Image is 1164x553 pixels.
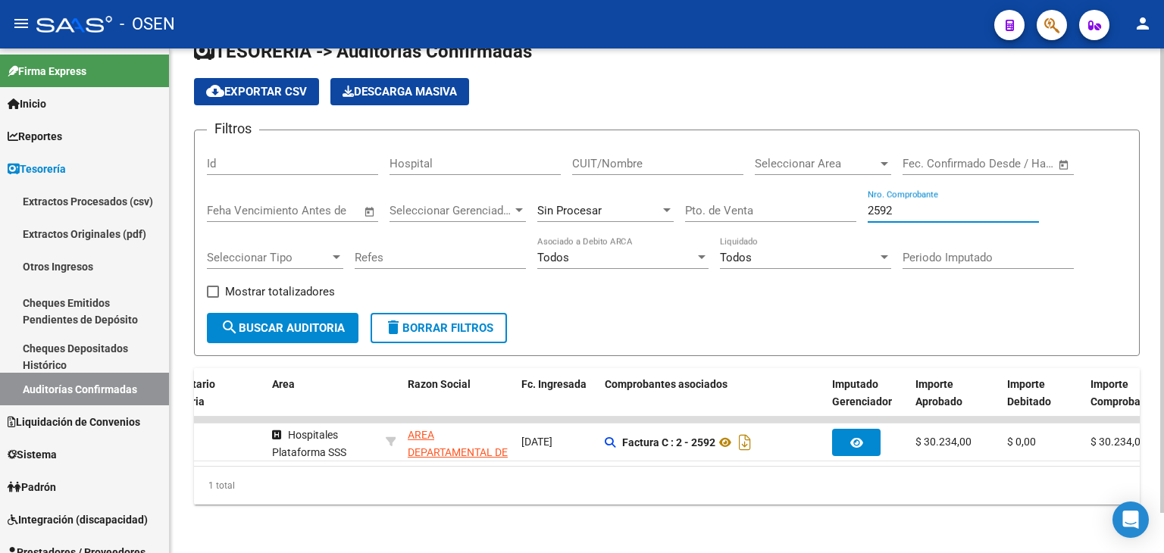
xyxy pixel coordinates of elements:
[1056,156,1073,173] button: Open calendar
[1134,14,1152,33] mat-icon: person
[915,436,972,448] span: $ 30.234,00
[206,85,307,98] span: Exportar CSV
[152,368,266,418] datatable-header-cell: Comentario Tesoreria
[158,378,215,408] span: Comentario Tesoreria
[8,128,62,145] span: Reportes
[978,157,1051,170] input: Fecha fin
[622,436,715,448] strong: Factura C : 2 - 2592
[408,426,509,458] div: - 30683190612
[720,251,752,264] span: Todos
[599,368,826,418] datatable-header-cell: Comprobantes asociados
[826,368,909,418] datatable-header-cell: Imputado Gerenciador
[272,378,295,390] span: Area
[1007,378,1051,408] span: Importe Debitado
[903,157,964,170] input: Fecha inicio
[8,95,46,112] span: Inicio
[735,430,755,455] i: Descargar documento
[194,467,1140,505] div: 1 total
[384,321,493,335] span: Borrar Filtros
[8,63,86,80] span: Firma Express
[194,78,319,105] button: Exportar CSV
[207,313,358,343] button: Buscar Auditoria
[915,378,962,408] span: Importe Aprobado
[8,414,140,430] span: Liquidación de Convenios
[194,41,532,62] span: TESORERIA -> Auditorías Confirmadas
[8,446,57,463] span: Sistema
[832,378,892,408] span: Imputado Gerenciador
[521,378,587,390] span: Fc. Ingresada
[521,436,552,448] span: [DATE]
[221,321,345,335] span: Buscar Auditoria
[266,368,380,418] datatable-header-cell: Area
[390,204,512,217] span: Seleccionar Gerenciador
[1001,368,1084,418] datatable-header-cell: Importe Debitado
[408,378,471,390] span: Razon Social
[1007,436,1036,448] span: $ 0,00
[330,78,469,105] button: Descarga Masiva
[330,78,469,105] app-download-masive: Descarga masiva de comprobantes (adjuntos)
[1090,436,1147,448] span: $ 30.234,00
[408,429,508,476] span: AREA DEPARTAMENTAL DE [PERSON_NAME]
[537,251,569,264] span: Todos
[371,313,507,343] button: Borrar Filtros
[909,368,1001,418] datatable-header-cell: Importe Aprobado
[361,203,379,220] button: Open calendar
[8,161,66,177] span: Tesorería
[272,429,346,458] span: Hospitales Plataforma SSS
[1112,501,1149,538] div: Open Intercom Messenger
[12,14,30,33] mat-icon: menu
[384,318,402,336] mat-icon: delete
[207,118,259,139] h3: Filtros
[343,85,457,98] span: Descarga Masiva
[206,82,224,100] mat-icon: cloud_download
[605,378,727,390] span: Comprobantes asociados
[207,251,330,264] span: Seleccionar Tipo
[221,318,239,336] mat-icon: search
[755,157,878,170] span: Seleccionar Area
[225,283,335,301] span: Mostrar totalizadores
[120,8,175,41] span: - OSEN
[8,479,56,495] span: Padrón
[8,511,148,528] span: Integración (discapacidad)
[515,368,599,418] datatable-header-cell: Fc. Ingresada
[402,368,515,418] datatable-header-cell: Razon Social
[537,204,602,217] span: Sin Procesar
[1090,378,1162,408] span: Importe Comprobantes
